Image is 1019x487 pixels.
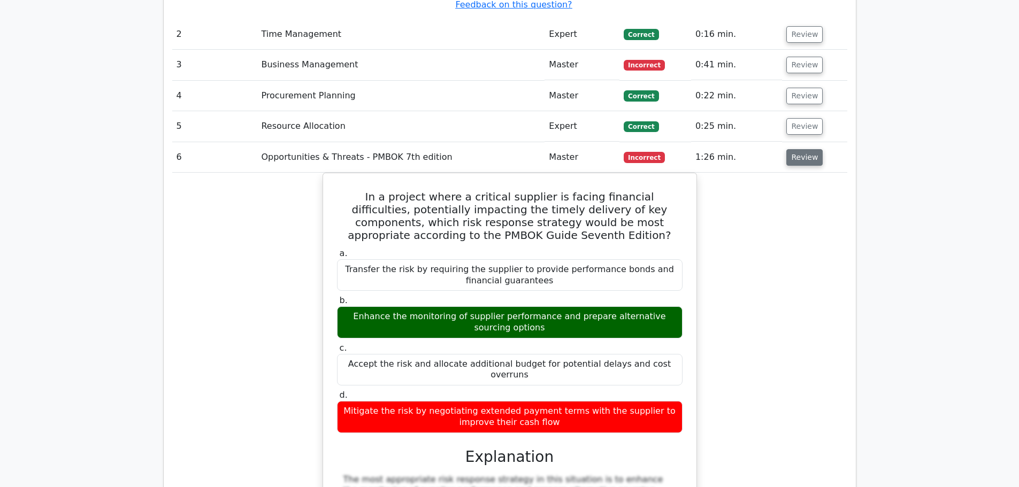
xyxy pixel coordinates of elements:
[786,118,823,135] button: Review
[172,50,257,80] td: 3
[545,50,619,80] td: Master
[172,142,257,173] td: 6
[172,19,257,50] td: 2
[337,354,683,386] div: Accept the risk and allocate additional budget for potential delays and cost overruns
[340,295,348,305] span: b.
[172,111,257,142] td: 5
[257,142,545,173] td: Opportunities & Threats - PMBOK 7th edition
[257,81,545,111] td: Procurement Planning
[172,81,257,111] td: 4
[624,90,658,101] span: Correct
[340,390,348,400] span: d.
[340,248,348,258] span: a.
[337,306,683,338] div: Enhance the monitoring of supplier performance and prepare alternative sourcing options
[786,149,823,166] button: Review
[343,448,676,466] h3: Explanation
[624,60,665,71] span: Incorrect
[691,81,783,111] td: 0:22 min.
[336,190,684,242] h5: In a project where a critical supplier is facing financial difficulties, potentially impacting th...
[786,26,823,43] button: Review
[691,111,783,142] td: 0:25 min.
[786,57,823,73] button: Review
[337,259,683,291] div: Transfer the risk by requiring the supplier to provide performance bonds and financial guarantees
[624,29,658,40] span: Correct
[340,343,347,353] span: c.
[545,111,619,142] td: Expert
[257,111,545,142] td: Resource Allocation
[624,152,665,163] span: Incorrect
[545,142,619,173] td: Master
[545,81,619,111] td: Master
[691,19,783,50] td: 0:16 min.
[786,88,823,104] button: Review
[257,50,545,80] td: Business Management
[691,142,783,173] td: 1:26 min.
[624,121,658,132] span: Correct
[257,19,545,50] td: Time Management
[337,401,683,433] div: Mitigate the risk by negotiating extended payment terms with the supplier to improve their cash flow
[691,50,783,80] td: 0:41 min.
[545,19,619,50] td: Expert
